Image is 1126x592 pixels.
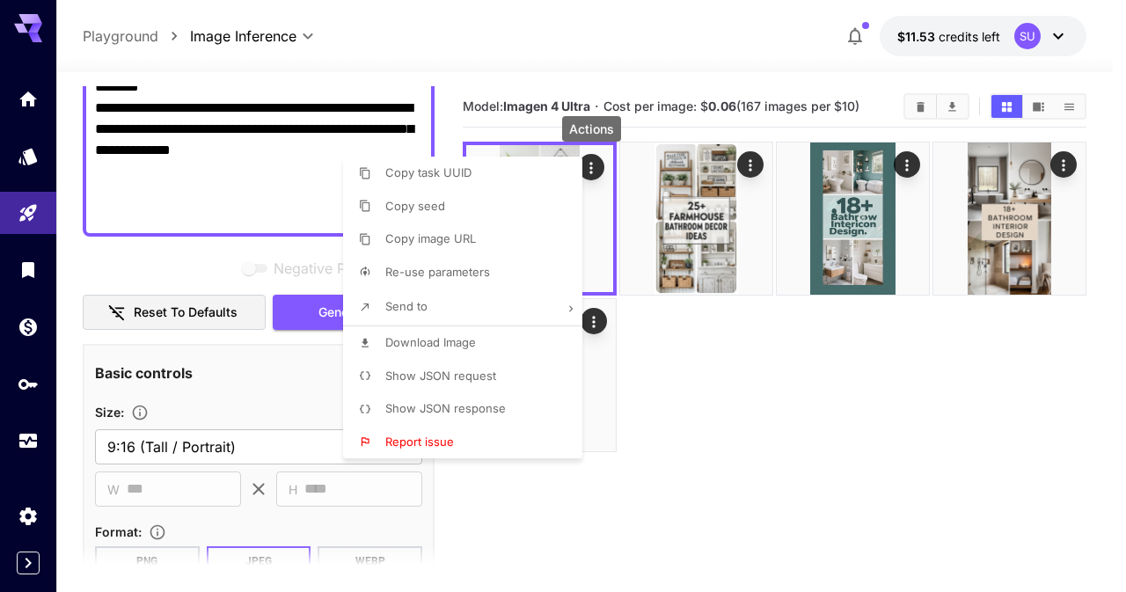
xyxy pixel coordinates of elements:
[562,116,621,142] div: Actions
[385,165,472,179] span: Copy task UUID
[385,199,445,213] span: Copy seed
[385,231,476,245] span: Copy image URL
[385,435,454,449] span: Report issue
[385,299,428,313] span: Send to
[385,401,506,415] span: Show JSON response
[385,369,496,383] span: Show JSON request
[385,335,476,349] span: Download Image
[385,265,490,279] span: Re-use parameters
